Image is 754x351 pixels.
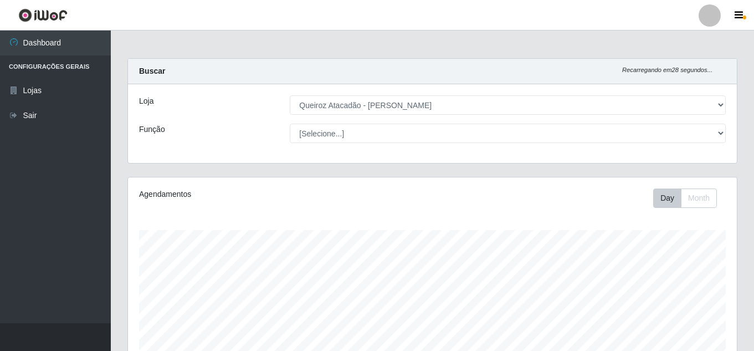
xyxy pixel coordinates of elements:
[139,95,153,107] label: Loja
[653,189,681,208] button: Day
[653,189,717,208] div: First group
[139,189,374,200] div: Agendamentos
[139,67,165,75] strong: Buscar
[139,124,165,135] label: Função
[681,189,717,208] button: Month
[18,8,68,22] img: CoreUI Logo
[653,189,726,208] div: Toolbar with button groups
[622,67,712,73] i: Recarregando em 28 segundos...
